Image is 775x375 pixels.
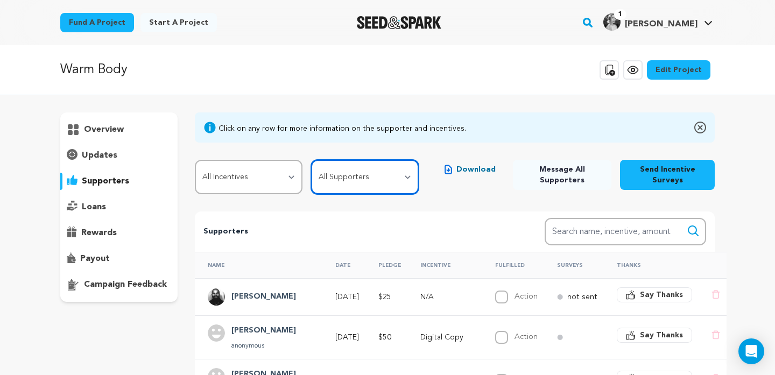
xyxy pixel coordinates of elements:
[82,149,117,162] p: updates
[203,225,510,238] p: Supporters
[625,20,697,29] span: [PERSON_NAME]
[567,292,597,302] p: not sent
[515,333,538,341] label: Action
[544,252,604,278] th: Surveys
[208,288,225,306] img: Layer%205.png
[81,227,117,239] p: rewards
[378,334,391,341] span: $50
[82,175,129,188] p: supporters
[604,252,699,278] th: Thanks
[365,252,407,278] th: Pledge
[614,9,626,20] span: 1
[60,147,178,164] button: updates
[407,252,482,278] th: Incentive
[601,11,715,34] span: Nicole S.'s Profile
[82,201,106,214] p: loans
[620,160,715,190] button: Send Incentive Surveys
[60,250,178,267] button: payout
[60,224,178,242] button: rewards
[140,13,217,32] a: Start a project
[513,160,611,190] button: Message All Supporters
[195,252,322,278] th: Name
[420,292,476,302] p: N/A
[617,328,692,343] button: Say Thanks
[208,324,225,342] img: user.png
[60,60,128,80] p: Warm Body
[647,60,710,80] a: Edit Project
[617,287,692,302] button: Say Thanks
[515,293,538,300] label: Action
[357,16,441,29] img: Seed&Spark Logo Dark Mode
[420,332,476,343] p: Digital Copy
[603,13,621,31] img: 5a0282667a8d171d.jpg
[694,121,706,134] img: close-o.svg
[456,164,496,175] span: Download
[60,173,178,190] button: supporters
[545,218,706,245] input: Search name, incentive, amount
[601,11,715,31] a: Nicole S.'s Profile
[80,252,110,265] p: payout
[60,121,178,138] button: overview
[738,338,764,364] div: Open Intercom Messenger
[231,324,296,337] h4: K V Hariharan
[60,13,134,32] a: Fund a project
[219,123,466,134] div: Click on any row for more information on the supporter and incentives.
[335,292,359,302] p: [DATE]
[322,252,365,278] th: Date
[231,342,296,350] p: anonymous
[640,330,683,341] span: Say Thanks
[84,123,124,136] p: overview
[84,278,167,291] p: campaign feedback
[357,16,441,29] a: Seed&Spark Homepage
[482,252,544,278] th: Fulfilled
[60,199,178,216] button: loans
[335,332,359,343] p: [DATE]
[231,291,296,303] h4: Matthew Hayes
[378,293,391,301] span: $25
[640,289,683,300] span: Say Thanks
[522,164,603,186] span: Message All Supporters
[603,13,697,31] div: Nicole S.'s Profile
[436,160,504,179] button: Download
[60,276,178,293] button: campaign feedback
